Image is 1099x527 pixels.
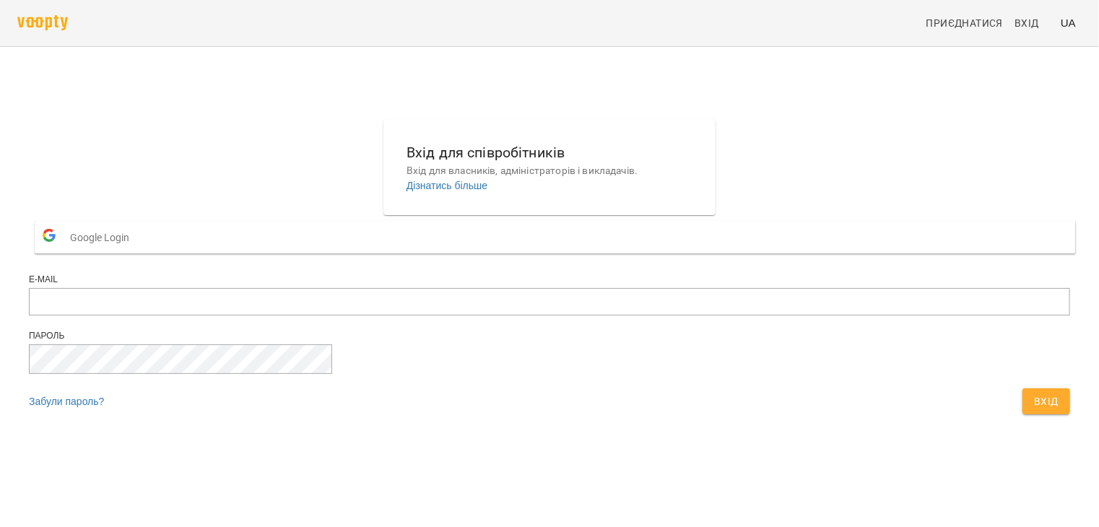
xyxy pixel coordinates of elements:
[1015,14,1039,32] span: Вхід
[407,180,487,191] a: Дізнатись більше
[70,223,136,252] span: Google Login
[29,396,104,407] a: Забули пароль?
[1061,15,1076,30] span: UA
[1055,9,1082,36] button: UA
[395,130,704,204] button: Вхід для співробітниківВхід для власників, адміністраторів і викладачів.Дізнатись більше
[921,10,1009,36] a: Приєднатися
[1034,393,1059,410] span: Вхід
[1022,388,1070,414] button: Вхід
[1009,10,1055,36] a: Вхід
[29,274,1070,286] div: E-mail
[407,141,692,164] h6: Вхід для співробітників
[17,15,68,30] img: voopty.png
[926,14,1003,32] span: Приєднатися
[29,330,1070,342] div: Пароль
[35,221,1076,253] button: Google Login
[407,164,692,178] p: Вхід для власників, адміністраторів і викладачів.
